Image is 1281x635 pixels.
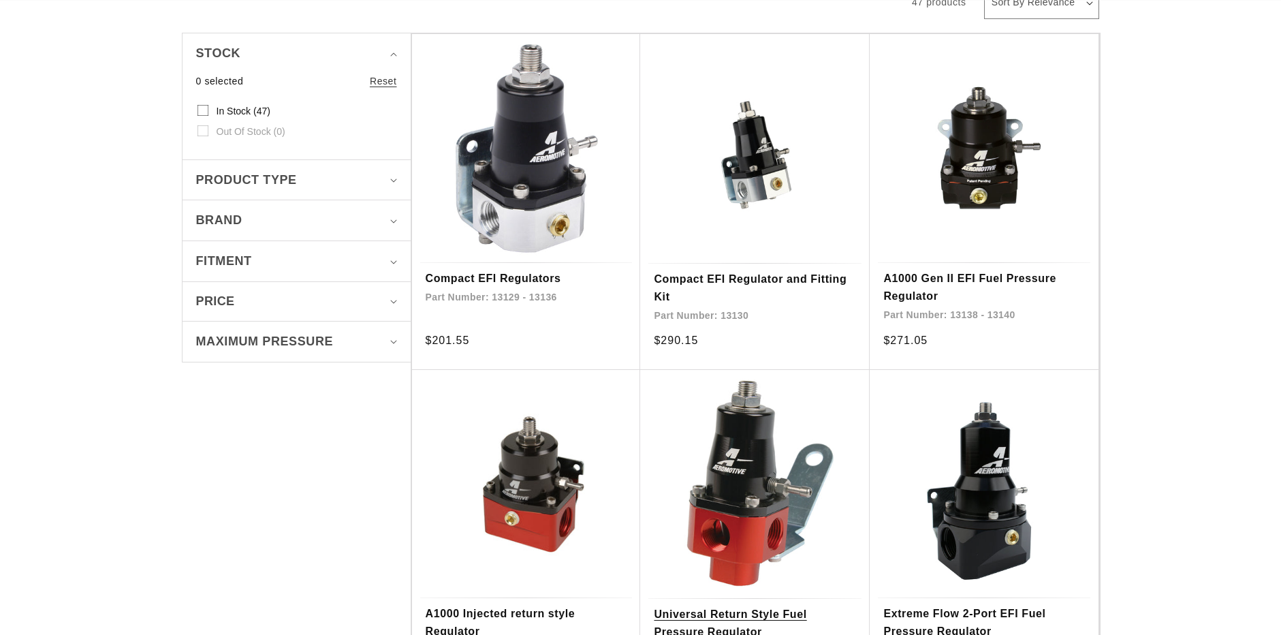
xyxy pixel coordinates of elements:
span: Maximum Pressure [196,332,334,352]
span: Brand [196,211,242,230]
span: Price [196,292,235,311]
span: Stock [196,44,241,63]
span: Product type [196,170,297,190]
summary: Price [196,282,397,321]
summary: Maximum Pressure (0 selected) [196,322,397,362]
span: In stock (47) [217,105,270,117]
summary: Fitment (0 selected) [196,241,397,281]
span: Out of stock (0) [217,125,285,138]
a: Compact EFI Regulator and Fitting Kit [654,270,856,305]
a: Reset [370,74,397,89]
span: Fitment [196,251,252,271]
span: 0 selected [196,74,244,89]
a: A1000 Gen II EFI Fuel Pressure Regulator [883,270,1085,305]
summary: Product type (0 selected) [196,160,397,200]
summary: Brand (0 selected) [196,200,397,241]
a: Compact EFI Regulators [426,270,627,288]
summary: Stock (0 selected) [196,33,397,74]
